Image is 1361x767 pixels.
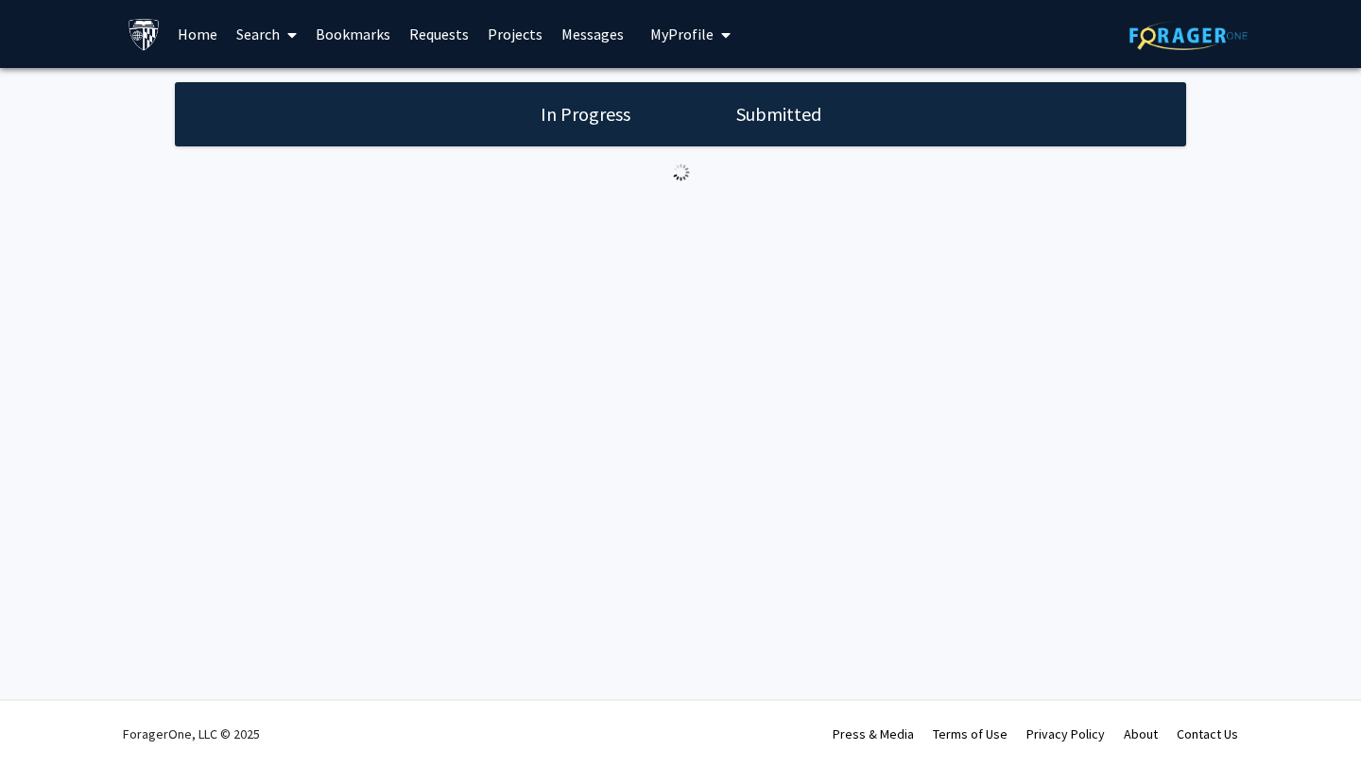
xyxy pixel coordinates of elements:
[306,1,400,67] a: Bookmarks
[128,18,161,51] img: Johns Hopkins University Logo
[833,725,914,742] a: Press & Media
[227,1,306,67] a: Search
[478,1,552,67] a: Projects
[650,25,714,43] span: My Profile
[933,725,1008,742] a: Terms of Use
[731,101,827,128] h1: Submitted
[535,101,636,128] h1: In Progress
[168,1,227,67] a: Home
[123,701,260,767] div: ForagerOne, LLC © 2025
[1026,725,1105,742] a: Privacy Policy
[400,1,478,67] a: Requests
[1129,21,1248,50] img: ForagerOne Logo
[14,682,80,753] iframe: Chat
[1124,725,1158,742] a: About
[552,1,633,67] a: Messages
[664,156,698,189] img: Loading
[1177,725,1238,742] a: Contact Us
